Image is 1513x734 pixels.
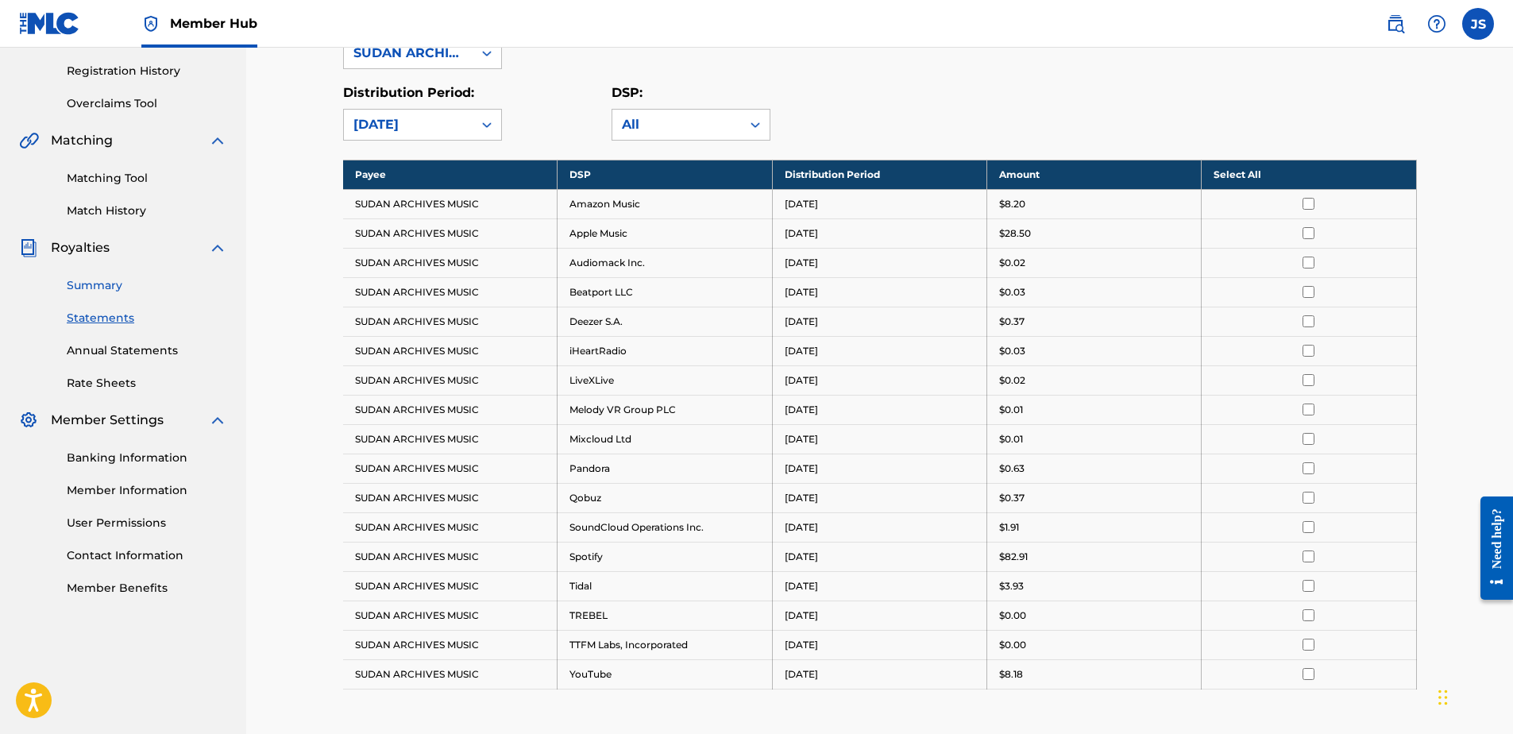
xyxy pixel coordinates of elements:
[772,512,986,542] td: [DATE]
[558,160,772,189] th: DSP
[558,512,772,542] td: SoundCloud Operations Inc.
[558,277,772,307] td: Beatport LLC
[67,450,227,466] a: Banking Information
[343,601,558,630] td: SUDAN ARCHIVES MUSIC
[1421,8,1453,40] div: Help
[343,395,558,424] td: SUDAN ARCHIVES MUSIC
[772,424,986,454] td: [DATE]
[999,667,1023,682] p: $8.18
[772,601,986,630] td: [DATE]
[343,512,558,542] td: SUDAN ARCHIVES MUSIC
[558,454,772,483] td: Pandora
[999,373,1025,388] p: $0.02
[999,315,1025,329] p: $0.37
[558,571,772,601] td: Tidal
[343,424,558,454] td: SUDAN ARCHIVES MUSIC
[343,365,558,395] td: SUDAN ARCHIVES MUSIC
[772,218,986,248] td: [DATE]
[67,203,227,219] a: Match History
[772,454,986,483] td: [DATE]
[67,547,227,564] a: Contact Information
[999,462,1025,476] p: $0.63
[772,277,986,307] td: [DATE]
[67,342,227,359] a: Annual Statements
[999,344,1025,358] p: $0.03
[1202,160,1416,189] th: Select All
[772,630,986,659] td: [DATE]
[67,310,227,326] a: Statements
[343,307,558,336] td: SUDAN ARCHIVES MUSIC
[999,226,1031,241] p: $28.50
[612,85,643,100] label: DSP:
[772,336,986,365] td: [DATE]
[986,160,1201,189] th: Amount
[772,542,986,571] td: [DATE]
[1438,674,1448,721] div: Drag
[343,218,558,248] td: SUDAN ARCHIVES MUSIC
[208,131,227,150] img: expand
[353,44,463,63] div: SUDAN ARCHIVES MUSIC
[622,115,731,134] div: All
[999,285,1025,299] p: $0.03
[353,115,463,134] div: [DATE]
[999,520,1019,535] p: $1.91
[558,424,772,454] td: Mixcloud Ltd
[999,550,1028,564] p: $82.91
[67,580,227,597] a: Member Benefits
[558,336,772,365] td: iHeartRadio
[51,238,110,257] span: Royalties
[1427,14,1446,33] img: help
[67,95,227,112] a: Overclaims Tool
[558,630,772,659] td: TTFM Labs, Incorporated
[51,411,164,430] span: Member Settings
[208,411,227,430] img: expand
[208,238,227,257] img: expand
[772,659,986,689] td: [DATE]
[558,248,772,277] td: Audiomack Inc.
[772,395,986,424] td: [DATE]
[1462,8,1494,40] div: User Menu
[67,170,227,187] a: Matching Tool
[343,277,558,307] td: SUDAN ARCHIVES MUSIC
[343,483,558,512] td: SUDAN ARCHIVES MUSIC
[558,601,772,630] td: TREBEL
[19,411,38,430] img: Member Settings
[67,515,227,531] a: User Permissions
[67,482,227,499] a: Member Information
[558,659,772,689] td: YouTube
[343,542,558,571] td: SUDAN ARCHIVES MUSIC
[558,542,772,571] td: Spotify
[1469,485,1513,612] iframe: Resource Center
[67,375,227,392] a: Rate Sheets
[999,491,1025,505] p: $0.37
[19,12,80,35] img: MLC Logo
[772,365,986,395] td: [DATE]
[558,483,772,512] td: Qobuz
[1434,658,1513,734] iframe: Chat Widget
[343,571,558,601] td: SUDAN ARCHIVES MUSIC
[343,189,558,218] td: SUDAN ARCHIVES MUSIC
[772,571,986,601] td: [DATE]
[772,189,986,218] td: [DATE]
[999,608,1026,623] p: $0.00
[772,160,986,189] th: Distribution Period
[999,256,1025,270] p: $0.02
[772,307,986,336] td: [DATE]
[999,638,1026,652] p: $0.00
[558,189,772,218] td: Amazon Music
[1386,14,1405,33] img: search
[558,395,772,424] td: Melody VR Group PLC
[558,365,772,395] td: LiveXLive
[170,14,257,33] span: Member Hub
[999,403,1023,417] p: $0.01
[67,277,227,294] a: Summary
[999,432,1023,446] p: $0.01
[999,579,1024,593] p: $3.93
[343,630,558,659] td: SUDAN ARCHIVES MUSIC
[19,238,38,257] img: Royalties
[999,197,1025,211] p: $8.20
[67,63,227,79] a: Registration History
